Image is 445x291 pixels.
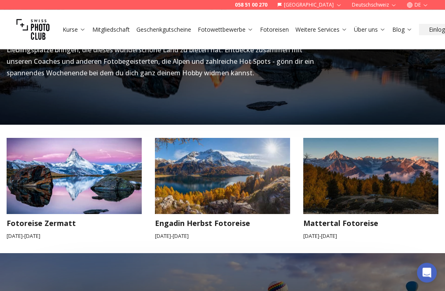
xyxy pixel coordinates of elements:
a: Engadin Herbst FotoreiseEngadin Herbst Fotoreise[DATE]-[DATE] [155,138,290,240]
a: Kurse [63,26,86,34]
a: Mitgliedschaft [92,26,130,34]
a: Fotoreisen [260,26,289,34]
button: Blog [389,24,416,35]
small: [DATE] - [DATE] [7,233,142,240]
h3: Fotoreise Zermatt [7,218,142,229]
a: Blog [392,26,412,34]
a: 058 51 00 270 [235,2,267,8]
button: Kurse [59,24,89,35]
button: Fotowettbewerbe [194,24,257,35]
button: Mitgliedschaft [89,24,133,35]
div: Open Intercom Messenger [417,263,437,283]
h3: Engadin Herbst Fotoreise [155,218,290,229]
img: Swiss photo club [16,13,49,46]
a: Über uns [354,26,386,34]
h3: Mattertal Fotoreise [303,218,438,229]
small: [DATE] - [DATE] [155,233,290,240]
button: Über uns [351,24,389,35]
button: Weitere Services [292,24,351,35]
button: Fotoreisen [257,24,292,35]
small: [DATE] - [DATE] [303,233,438,240]
button: Geschenkgutscheine [133,24,194,35]
a: Fotowettbewerbe [198,26,253,34]
a: Weitere Services [295,26,347,34]
img: Engadin Herbst Fotoreise [148,135,297,218]
a: Fotoreise ZermattFotoreise Zermatt[DATE]-[DATE] [7,138,142,240]
a: Geschenkgutscheine [136,26,191,34]
a: Mattertal FotoreiseMattertal Fotoreise[DATE]-[DATE] [303,138,438,240]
